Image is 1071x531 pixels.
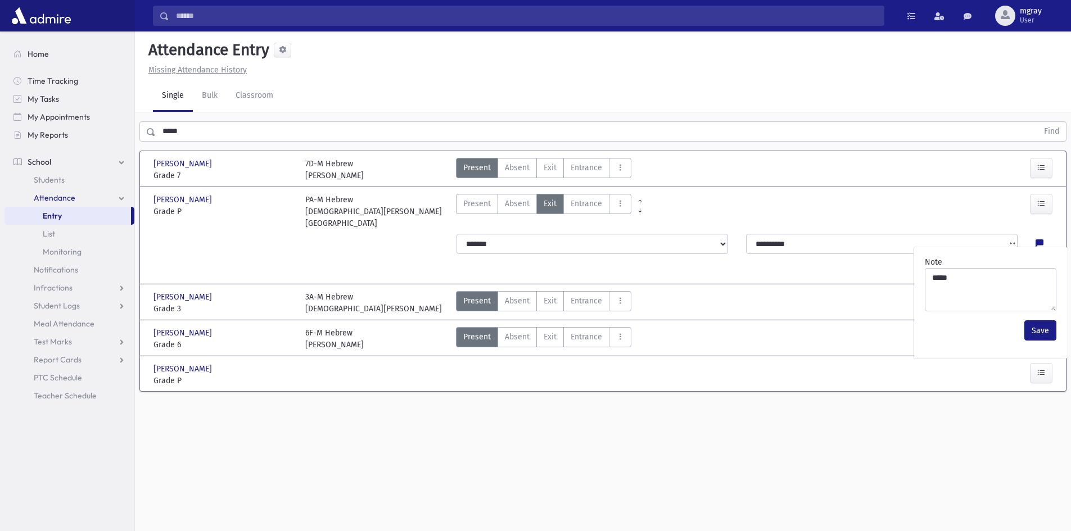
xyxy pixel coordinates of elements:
a: Students [4,171,134,189]
span: Present [463,162,491,174]
div: 7D-M Hebrew [PERSON_NAME] [305,158,364,181]
span: Monitoring [43,247,82,257]
span: Grade 3 [153,303,294,315]
span: My Reports [28,130,68,140]
span: Entrance [571,295,602,307]
u: Missing Attendance History [148,65,247,75]
div: PA-M Hebrew [DEMOGRAPHIC_DATA][PERSON_NAME][GEOGRAPHIC_DATA] [305,194,446,229]
span: Exit [544,198,557,210]
span: User [1020,16,1042,25]
span: [PERSON_NAME] [153,327,214,339]
a: PTC Schedule [4,369,134,387]
img: AdmirePro [9,4,74,27]
span: Attendance [34,193,75,203]
span: Entrance [571,162,602,174]
a: Single [153,80,193,112]
div: AttTypes [456,158,631,181]
span: Grade P [153,375,294,387]
span: [PERSON_NAME] [153,291,214,303]
span: School [28,157,51,167]
span: PTC Schedule [34,373,82,383]
span: Time Tracking [28,76,78,86]
input: Search [169,6,884,26]
a: Monitoring [4,243,134,261]
span: Students [34,175,65,185]
span: Entry [43,211,62,221]
a: My Reports [4,126,134,144]
span: Grade 7 [153,170,294,181]
div: AttTypes [456,327,631,351]
a: Test Marks [4,333,134,351]
div: 6F-M Hebrew [PERSON_NAME] [305,327,364,351]
span: Exit [544,162,557,174]
span: [PERSON_NAME] [153,363,214,375]
div: 3A-M Hebrew [DEMOGRAPHIC_DATA][PERSON_NAME] [305,291,442,315]
span: Home [28,49,49,59]
a: Meal Attendance [4,315,134,333]
span: Test Marks [34,337,72,347]
a: School [4,153,134,171]
span: List [43,229,55,239]
span: Report Cards [34,355,82,365]
span: Infractions [34,283,73,293]
span: Student Logs [34,301,80,311]
a: My Tasks [4,90,134,108]
span: Present [463,331,491,343]
a: Attendance [4,189,134,207]
a: Notifications [4,261,134,279]
span: [PERSON_NAME] [153,158,214,170]
span: Teacher Schedule [34,391,97,401]
div: AttTypes [456,194,631,229]
span: Grade 6 [153,339,294,351]
h5: Attendance Entry [144,40,269,60]
span: My Appointments [28,112,90,122]
span: [PERSON_NAME] [153,194,214,206]
a: My Appointments [4,108,134,126]
span: Grade P [153,206,294,217]
span: mgray [1020,7,1042,16]
a: Infractions [4,279,134,297]
span: Exit [544,331,557,343]
span: Absent [505,162,530,174]
a: Entry [4,207,131,225]
span: Entrance [571,331,602,343]
span: Present [463,198,491,210]
button: Find [1037,122,1066,141]
span: Absent [505,295,530,307]
button: Save [1024,320,1056,341]
a: Bulk [193,80,227,112]
span: Exit [544,295,557,307]
a: Classroom [227,80,282,112]
span: Present [463,295,491,307]
a: Home [4,45,134,63]
span: Meal Attendance [34,319,94,329]
a: Missing Attendance History [144,65,247,75]
a: Time Tracking [4,72,134,90]
span: Absent [505,331,530,343]
a: Teacher Schedule [4,387,134,405]
a: Student Logs [4,297,134,315]
span: My Tasks [28,94,59,104]
label: Note [925,256,942,268]
a: List [4,225,134,243]
span: Absent [505,198,530,210]
span: Notifications [34,265,78,275]
span: Entrance [571,198,602,210]
div: AttTypes [456,291,631,315]
a: Report Cards [4,351,134,369]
